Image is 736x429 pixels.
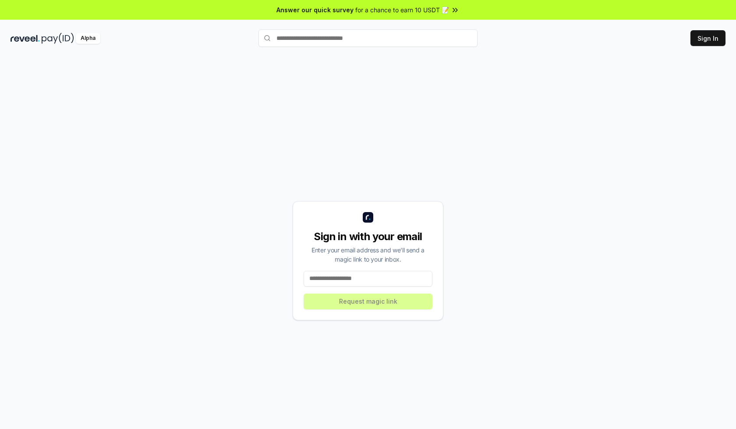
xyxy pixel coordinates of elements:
[690,30,725,46] button: Sign In
[363,212,373,223] img: logo_small
[304,245,432,264] div: Enter your email address and we’ll send a magic link to your inbox.
[276,5,354,14] span: Answer our quick survey
[42,33,74,44] img: pay_id
[11,33,40,44] img: reveel_dark
[76,33,100,44] div: Alpha
[355,5,449,14] span: for a chance to earn 10 USDT 📝
[304,230,432,244] div: Sign in with your email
